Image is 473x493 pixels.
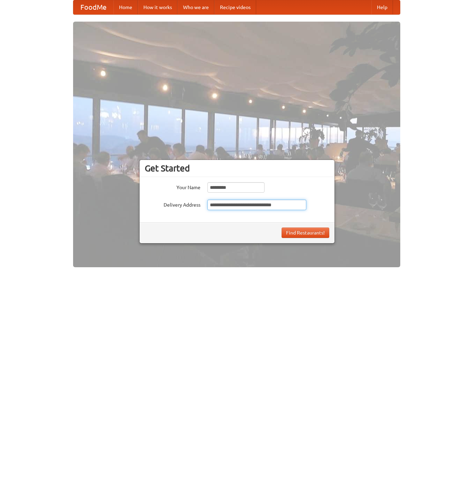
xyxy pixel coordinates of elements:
a: Home [113,0,138,14]
label: Your Name [145,182,200,191]
a: Who we are [178,0,214,14]
a: How it works [138,0,178,14]
button: Find Restaurants! [282,228,329,238]
h3: Get Started [145,163,329,174]
a: Recipe videos [214,0,256,14]
label: Delivery Address [145,200,200,208]
a: Help [371,0,393,14]
a: FoodMe [73,0,113,14]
